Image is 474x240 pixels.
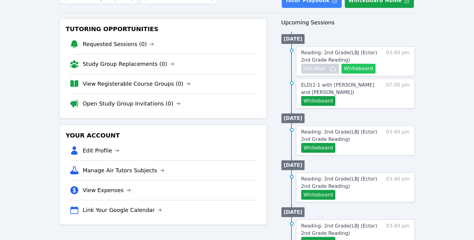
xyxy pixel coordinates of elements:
[65,130,262,141] h3: Your Account
[301,223,377,236] span: Reading: 2nd Grade ( LBJ (Ector) 2nd Grade Reading )
[304,65,326,72] span: Join Now
[301,64,339,73] button: Join Now
[301,82,375,95] span: ELD ( 1-1 with [PERSON_NAME] and [PERSON_NAME] )
[301,50,377,63] span: Reading: 2nd Grade ( LBJ (Ector) 2nd Grade Reading )
[65,23,262,34] h3: Tutoring Opportunities
[341,64,376,73] button: Whiteboard
[83,146,120,155] a: Edit Profile
[83,40,154,48] a: Requested Sessions (0)
[301,176,377,189] span: Reading: 2nd Grade ( LBJ (Ector) 2nd Grade Reading )
[301,129,377,142] span: Reading: 2nd Grade ( LBJ (Ector) 2nd Grade Reading )
[281,34,305,44] li: [DATE]
[281,113,305,123] li: [DATE]
[83,186,131,195] a: View Expenses
[83,60,175,68] a: Study Group Replacements (0)
[301,222,383,237] a: Reading: 2nd Grade(LBJ (Ector) 2nd Grade Reading)
[301,190,336,200] button: Whiteboard
[281,160,305,170] li: [DATE]
[386,49,410,73] span: 03:40 pm
[83,166,165,175] a: Manage Air Tutors Subjects
[83,80,191,88] a: View Registerable Course Groups (0)
[301,81,383,96] a: ELD(1-1 with [PERSON_NAME] and [PERSON_NAME])
[386,128,410,153] span: 03:40 pm
[386,81,410,106] span: 07:00 pm
[301,96,336,106] button: Whiteboard
[301,49,383,64] a: Reading: 2nd Grade(LBJ (Ector) 2nd Grade Reading)
[386,175,410,200] span: 03:40 pm
[83,206,162,214] a: Link Your Google Calendar
[301,128,383,143] a: Reading: 2nd Grade(LBJ (Ector) 2nd Grade Reading)
[83,99,181,108] a: Open Study Group Invitations (0)
[301,143,336,153] button: Whiteboard
[281,18,415,27] h3: Upcoming Sessions
[281,207,305,217] li: [DATE]
[301,175,383,190] a: Reading: 2nd Grade(LBJ (Ector) 2nd Grade Reading)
